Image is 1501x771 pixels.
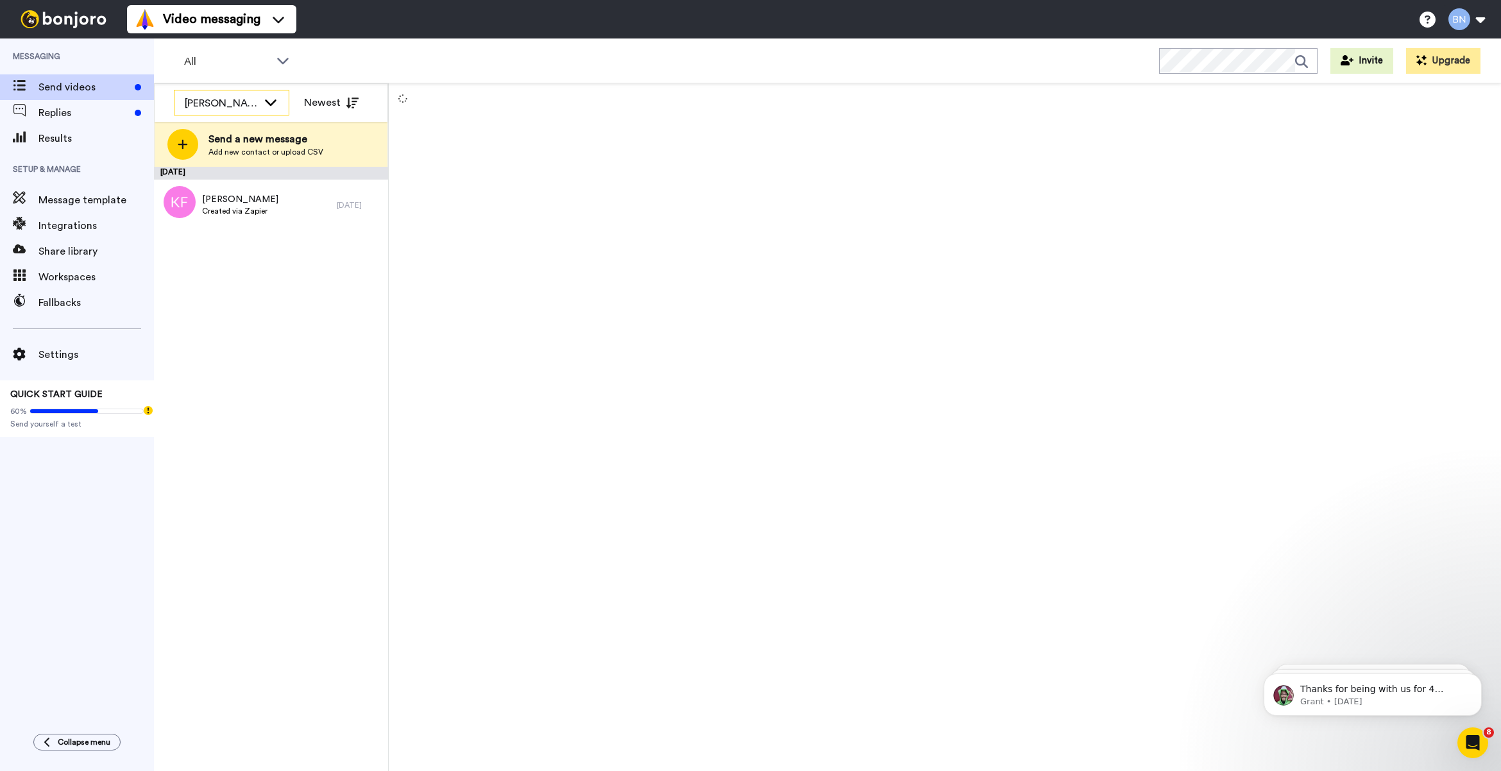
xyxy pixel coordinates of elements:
[38,192,154,208] span: Message template
[294,90,368,115] button: Newest
[1406,48,1480,74] button: Upgrade
[154,167,388,180] div: [DATE]
[184,54,270,69] span: All
[38,269,154,285] span: Workspaces
[1330,48,1393,74] button: Invite
[142,405,154,416] div: Tooltip anchor
[38,80,130,95] span: Send videos
[38,131,154,146] span: Results
[38,295,154,310] span: Fallbacks
[38,347,154,362] span: Settings
[56,49,221,61] p: Message from Grant, sent 10w ago
[38,218,154,233] span: Integrations
[164,186,196,218] img: kf.png
[10,419,144,429] span: Send yourself a test
[337,200,382,210] div: [DATE]
[58,737,110,747] span: Collapse menu
[38,244,154,259] span: Share library
[208,131,323,147] span: Send a new message
[135,9,155,30] img: vm-color.svg
[185,96,258,111] div: [PERSON_NAME]
[208,147,323,157] span: Add new contact or upload CSV
[202,193,278,206] span: [PERSON_NAME]
[1244,647,1501,736] iframe: Intercom notifications message
[33,734,121,750] button: Collapse menu
[202,206,278,216] span: Created via Zapier
[1484,727,1494,738] span: 8
[163,10,260,28] span: Video messaging
[10,390,103,399] span: QUICK START GUIDE
[38,105,130,121] span: Replies
[56,37,221,277] span: Thanks for being with us for 4 months - it's flown by! How can we make the next 4 months even bet...
[1457,727,1488,758] iframe: Intercom live chat
[15,10,112,28] img: bj-logo-header-white.svg
[10,406,27,416] span: 60%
